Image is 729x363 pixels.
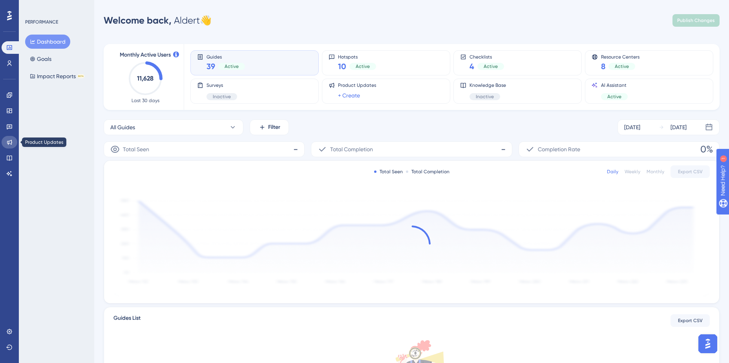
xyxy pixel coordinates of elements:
span: Active [484,63,498,70]
button: Goals [25,52,56,66]
button: Publish Changes [672,14,720,27]
a: + Create [338,91,360,100]
span: Guides [206,54,245,59]
span: Welcome back, [104,15,172,26]
div: Total Seen [374,169,403,175]
span: Product Updates [338,82,376,88]
span: - [293,143,298,156]
button: All Guides [104,119,243,135]
span: 8 [601,61,605,72]
div: PERFORMANCE [25,19,58,25]
div: [DATE] [671,123,687,132]
span: Filter [268,123,280,132]
div: Monthly [647,169,664,175]
span: Active [356,63,370,70]
span: Export CSV [678,317,703,324]
div: [DATE] [624,123,640,132]
div: Total Completion [406,169,449,175]
span: Knowledge Base [470,82,506,88]
span: Monthly Active Users [120,50,171,60]
span: Need Help? [18,2,49,11]
span: Guides List [113,313,141,328]
span: Inactive [476,93,494,100]
span: Resource Centers [601,54,639,59]
span: Total Completion [330,145,373,154]
span: Checklists [470,54,504,59]
span: Export CSV [678,169,703,175]
div: Daily [607,169,618,175]
span: All Guides [110,123,135,132]
span: 10 [338,61,346,72]
span: AI Assistant [601,82,628,88]
div: 1 [55,4,57,10]
span: Completion Rate [538,145,580,154]
div: BETA [77,74,84,78]
text: 11,628 [137,75,153,82]
div: Aldert 👋 [104,14,212,27]
div: Weekly [625,169,640,175]
span: Active [607,93,621,100]
span: Last 30 days [132,97,159,104]
button: Impact ReportsBETA [25,69,89,83]
span: - [501,143,506,156]
span: Active [615,63,629,70]
span: Publish Changes [677,17,715,24]
span: Surveys [206,82,237,88]
span: Inactive [213,93,231,100]
button: Export CSV [671,165,710,178]
span: Hotspots [338,54,376,59]
span: 0% [700,143,713,156]
button: Export CSV [671,314,710,327]
button: Filter [250,119,289,135]
span: 4 [470,61,474,72]
span: Active [225,63,239,70]
iframe: UserGuiding AI Assistant Launcher [696,332,720,356]
span: 39 [206,61,215,72]
button: Dashboard [25,35,70,49]
span: Total Seen [123,145,149,154]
